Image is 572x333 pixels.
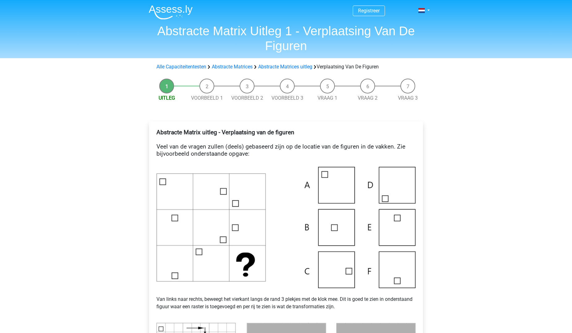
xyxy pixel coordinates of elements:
h4: Veel van de vragen zullen (deels) gebaseerd zijn op de locatie van de figuren in de vakken. Zie b... [156,129,416,164]
h1: Abstracte Matrix Uitleg 1 - Verplaatsing Van De Figuren [144,24,428,53]
a: Vraag 2 [358,95,378,101]
a: Voorbeeld 3 [271,95,303,101]
div: Verplaatsing Van De Figuren [154,63,418,71]
p: Van links naar rechts, beweegt het vierkant langs de rand 3 plekjes met de klok mee. Dit is goed ... [156,288,416,318]
a: Uitleg [159,95,175,101]
a: Abstracte Matrices [212,64,253,70]
a: Abstracte Matrices uitleg [258,64,312,70]
b: Abstracte Matrix uitleg - Verplaatsing van de figuren [156,129,294,136]
a: Registreer [358,8,380,14]
img: Assessly [149,5,193,19]
a: Voorbeeld 2 [231,95,263,101]
a: Vraag 3 [398,95,418,101]
a: Voorbeeld 1 [191,95,223,101]
a: Alle Capaciteitentesten [156,64,206,70]
a: Vraag 1 [318,95,337,101]
img: voorbeeld1.png [156,167,416,288]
